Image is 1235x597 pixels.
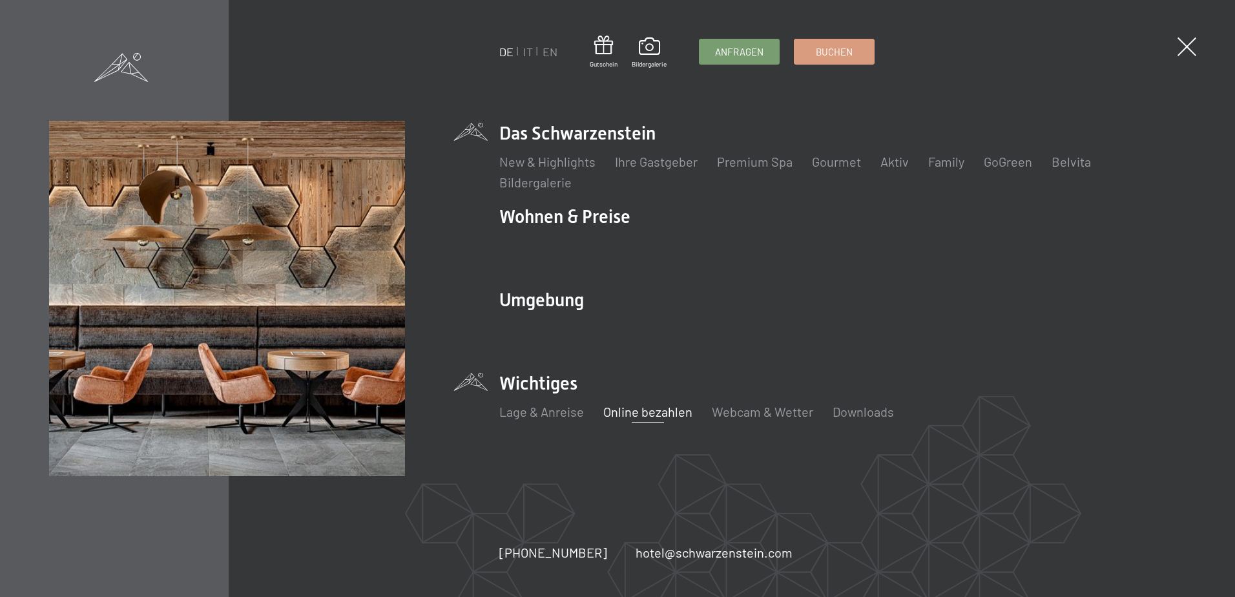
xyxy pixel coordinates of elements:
[712,404,813,419] a: Webcam & Wetter
[833,404,894,419] a: Downloads
[928,154,964,169] a: Family
[499,174,572,190] a: Bildergalerie
[499,404,584,419] a: Lage & Anreise
[499,154,596,169] a: New & Highlights
[717,154,793,169] a: Premium Spa
[1052,154,1091,169] a: Belvita
[603,404,692,419] a: Online bezahlen
[499,45,514,59] a: DE
[590,59,617,68] span: Gutschein
[632,59,667,68] span: Bildergalerie
[632,37,667,68] a: Bildergalerie
[543,45,557,59] a: EN
[49,121,405,477] img: Wellnesshotels - Bar - Spieltische - Kinderunterhaltung
[590,36,617,68] a: Gutschein
[984,154,1032,169] a: GoGreen
[715,45,763,59] span: Anfragen
[794,39,874,64] a: Buchen
[499,545,607,560] span: [PHONE_NUMBER]
[880,154,909,169] a: Aktiv
[636,543,793,561] a: hotel@schwarzenstein.com
[812,154,861,169] a: Gourmet
[499,543,607,561] a: [PHONE_NUMBER]
[700,39,779,64] a: Anfragen
[523,45,533,59] a: IT
[816,45,853,59] span: Buchen
[615,154,698,169] a: Ihre Gastgeber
